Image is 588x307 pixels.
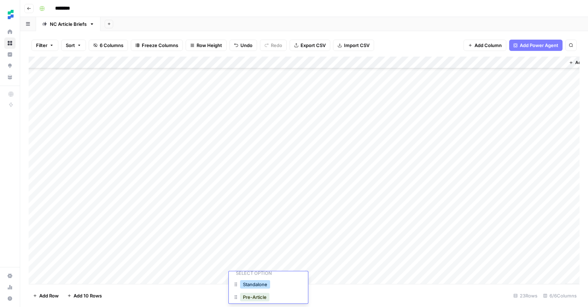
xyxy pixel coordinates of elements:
[63,290,106,301] button: Add 10 Rows
[131,40,183,51] button: Freeze Columns
[520,42,558,49] span: Add Power Agent
[240,293,269,301] button: Pre-Article
[61,40,86,51] button: Sort
[4,270,16,282] a: Settings
[4,293,16,304] button: Help + Support
[36,42,47,49] span: Filter
[511,290,540,301] div: 23 Rows
[36,17,100,31] a: NC Article Briefs
[197,42,222,49] span: Row Height
[66,42,75,49] span: Sort
[233,291,304,304] div: Pre-Article
[509,40,563,51] button: Add Power Agent
[4,49,16,60] a: Insights
[4,282,16,293] a: Usage
[89,40,128,51] button: 6 Columns
[100,42,123,49] span: 6 Columns
[260,40,287,51] button: Redo
[74,292,102,299] span: Add 10 Rows
[344,42,369,49] span: Import CSV
[4,71,16,83] a: Your Data
[4,6,16,23] button: Workspace: Ten Speed
[301,42,326,49] span: Export CSV
[333,40,374,51] button: Import CSV
[4,26,16,37] a: Home
[475,42,502,49] span: Add Column
[39,292,59,299] span: Add Row
[4,37,16,49] a: Browse
[233,268,275,277] p: Select option
[4,60,16,71] a: Opportunities
[540,290,580,301] div: 6/6 Columns
[4,8,17,21] img: Ten Speed Logo
[240,280,270,289] button: Standalone
[290,40,330,51] button: Export CSV
[233,279,304,291] div: Standalone
[142,42,178,49] span: Freeze Columns
[464,40,506,51] button: Add Column
[271,42,282,49] span: Redo
[31,40,58,51] button: Filter
[229,40,257,51] button: Undo
[240,42,252,49] span: Undo
[29,290,63,301] button: Add Row
[186,40,227,51] button: Row Height
[50,21,87,28] div: NC Article Briefs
